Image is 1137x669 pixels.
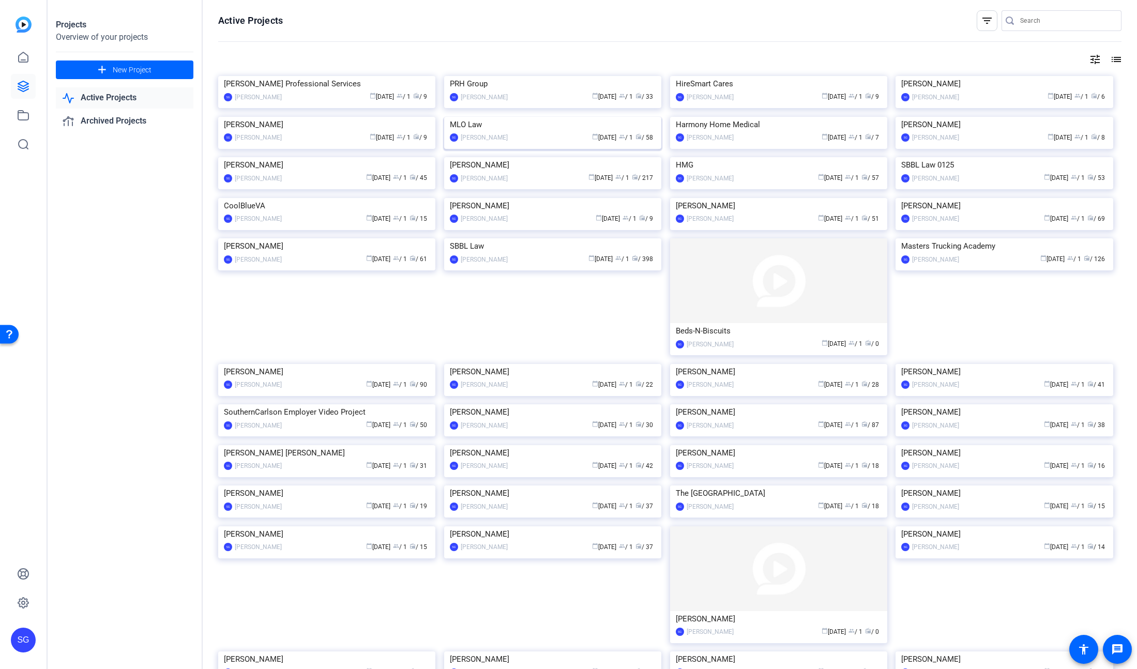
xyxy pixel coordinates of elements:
[1087,215,1105,222] span: / 69
[366,215,372,221] span: calendar_today
[901,445,1107,461] div: [PERSON_NAME]
[224,157,430,173] div: [PERSON_NAME]
[224,117,430,132] div: [PERSON_NAME]
[1044,421,1050,427] span: calendar_today
[235,420,282,431] div: [PERSON_NAME]
[901,462,909,470] div: SG
[1048,133,1054,140] span: calendar_today
[845,462,859,469] span: / 1
[619,134,633,141] span: / 1
[848,133,855,140] span: group
[413,93,419,99] span: radio
[1087,381,1105,388] span: / 41
[592,421,616,429] span: [DATE]
[865,93,871,99] span: radio
[450,364,656,379] div: [PERSON_NAME]
[393,255,407,263] span: / 1
[592,462,616,469] span: [DATE]
[676,404,882,420] div: [PERSON_NAME]
[224,421,232,430] div: SG
[1074,93,1088,100] span: / 1
[235,461,282,471] div: [PERSON_NAME]
[1109,53,1121,66] mat-icon: list
[845,174,859,181] span: / 1
[676,133,684,142] div: SG
[56,60,193,79] button: New Project
[588,255,613,263] span: [DATE]
[635,421,653,429] span: / 30
[450,198,656,214] div: [PERSON_NAME]
[1091,93,1105,100] span: / 6
[912,254,959,265] div: [PERSON_NAME]
[865,134,879,141] span: / 7
[410,174,427,181] span: / 45
[676,93,684,101] div: SG
[818,215,824,221] span: calendar_today
[1067,255,1081,263] span: / 1
[912,461,959,471] div: [PERSON_NAME]
[410,381,416,387] span: radio
[615,255,621,261] span: group
[366,462,372,468] span: calendar_today
[818,462,842,469] span: [DATE]
[1071,215,1085,222] span: / 1
[1087,381,1094,387] span: radio
[818,381,824,387] span: calendar_today
[1044,381,1068,388] span: [DATE]
[410,174,416,180] span: radio
[676,445,882,461] div: [PERSON_NAME]
[450,255,458,264] div: SG
[619,421,633,429] span: / 1
[393,215,399,221] span: group
[901,76,1107,92] div: [PERSON_NAME]
[596,215,602,221] span: calendar_today
[16,17,32,33] img: blue-gradient.svg
[901,198,1107,214] div: [PERSON_NAME]
[588,174,613,181] span: [DATE]
[912,379,959,390] div: [PERSON_NAME]
[687,214,734,224] div: [PERSON_NAME]
[592,421,598,427] span: calendar_today
[224,364,430,379] div: [PERSON_NAME]
[461,173,508,184] div: [PERSON_NAME]
[901,117,1107,132] div: [PERSON_NAME]
[1048,93,1054,99] span: calendar_today
[393,174,407,181] span: / 1
[639,215,653,222] span: / 9
[845,174,851,180] span: group
[1048,134,1072,141] span: [DATE]
[822,133,828,140] span: calendar_today
[1071,421,1085,429] span: / 1
[592,93,598,99] span: calendar_today
[635,134,653,141] span: / 58
[461,420,508,431] div: [PERSON_NAME]
[370,134,394,141] span: [DATE]
[224,381,232,389] div: SG
[912,173,959,184] div: [PERSON_NAME]
[619,93,625,99] span: group
[848,340,855,346] span: group
[461,254,508,265] div: [PERSON_NAME]
[1044,174,1050,180] span: calendar_today
[235,214,282,224] div: [PERSON_NAME]
[450,445,656,461] div: [PERSON_NAME]
[410,255,416,261] span: radio
[224,93,232,101] div: SG
[224,76,430,92] div: [PERSON_NAME] Professional Services
[235,254,282,265] div: [PERSON_NAME]
[619,381,625,387] span: group
[450,157,656,173] div: [PERSON_NAME]
[410,215,427,222] span: / 15
[845,421,851,427] span: group
[623,215,629,221] span: group
[1111,643,1124,656] mat-icon: message
[397,93,411,100] span: / 1
[901,404,1107,420] div: [PERSON_NAME]
[676,340,684,348] div: SG
[901,93,909,101] div: SG
[619,421,625,427] span: group
[413,133,419,140] span: radio
[410,462,416,468] span: radio
[56,19,193,31] div: Projects
[619,381,633,388] span: / 1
